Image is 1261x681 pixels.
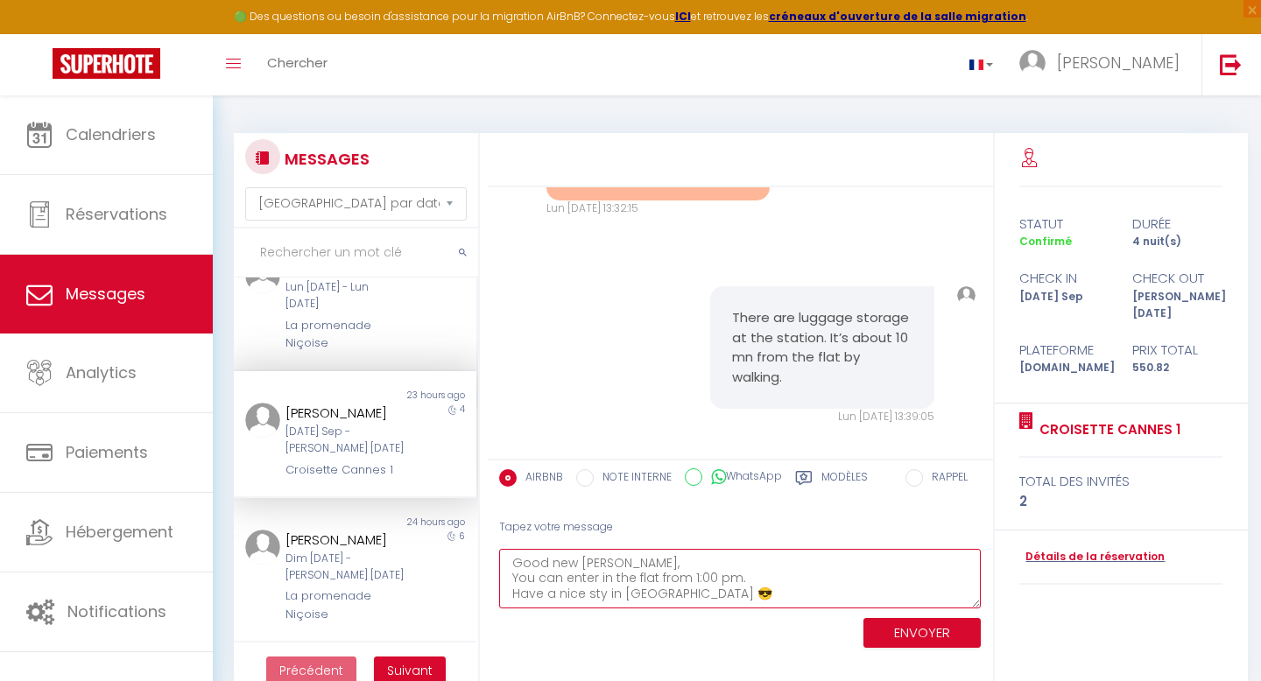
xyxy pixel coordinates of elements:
div: La promenade Niçoise [285,317,404,353]
div: [DOMAIN_NAME] [1008,360,1121,376]
div: check in [1008,268,1121,289]
div: [DATE] Sep [1008,289,1121,322]
label: Modèles [821,469,868,491]
div: statut [1008,214,1121,235]
span: Hébergement [66,521,173,543]
div: 23 hours ago [355,389,476,403]
span: Précédent [279,662,343,679]
button: ENVOYER [863,618,981,649]
pre: There are luggage storage at the station. It’s about 10 mn from the flat by walking. [732,308,912,387]
span: Notifications [67,600,166,622]
div: total des invités [1019,471,1222,492]
a: Croisette Cannes 1 [1033,419,1180,440]
a: créneaux d'ouverture de la salle migration [769,9,1026,24]
span: Paiements [66,441,148,463]
span: Chercher [267,53,328,72]
label: WhatsApp [702,468,782,488]
span: 4 [460,403,465,416]
div: Lun [DATE] 13:32:15 [546,200,770,217]
img: ... [1019,50,1046,76]
input: Rechercher un mot clé [234,228,478,277]
img: logout [1220,53,1242,75]
div: [PERSON_NAME] [285,403,404,424]
a: Détails de la réservation [1019,549,1165,565]
a: ICI [675,9,691,24]
img: ... [957,286,976,305]
h3: MESSAGES [280,139,370,179]
span: Réservations [66,203,167,225]
img: Super Booking [53,48,160,79]
div: durée [1121,214,1234,235]
img: ... [245,403,280,438]
div: Lun [DATE] 13:39:05 [710,409,933,425]
div: Plateforme [1008,340,1121,361]
span: Suivant [387,662,433,679]
div: check out [1121,268,1234,289]
a: ... [PERSON_NAME] [1006,34,1201,95]
div: [PERSON_NAME] [285,530,404,551]
div: 24 hours ago [355,516,476,530]
img: ... [245,530,280,565]
div: [PERSON_NAME] [DATE] [1121,289,1234,322]
span: Analytics [66,362,137,383]
label: AIRBNB [517,469,563,488]
div: 550.82 [1121,360,1234,376]
span: Calendriers [66,123,156,145]
div: Croisette Cannes 1 [285,461,404,479]
a: Chercher [254,34,341,95]
span: Confirmé [1019,234,1072,249]
label: RAPPEL [923,469,968,488]
div: Dim [DATE] - [PERSON_NAME] [DATE] [285,551,404,584]
div: Lun [DATE] - Lun [DATE] [285,279,404,312]
span: [PERSON_NAME] [1057,52,1180,74]
div: La promenade Niçoise [285,587,404,623]
label: NOTE INTERNE [594,469,672,488]
div: 2 [1019,491,1222,512]
div: Tapez votre message [499,506,982,549]
div: Prix total [1121,340,1234,361]
span: Messages [66,283,145,305]
button: Ouvrir le widget de chat LiveChat [14,7,67,60]
span: 6 [459,530,465,543]
div: [DATE] Sep - [PERSON_NAME] [DATE] [285,424,404,457]
div: 4 nuit(s) [1121,234,1234,250]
